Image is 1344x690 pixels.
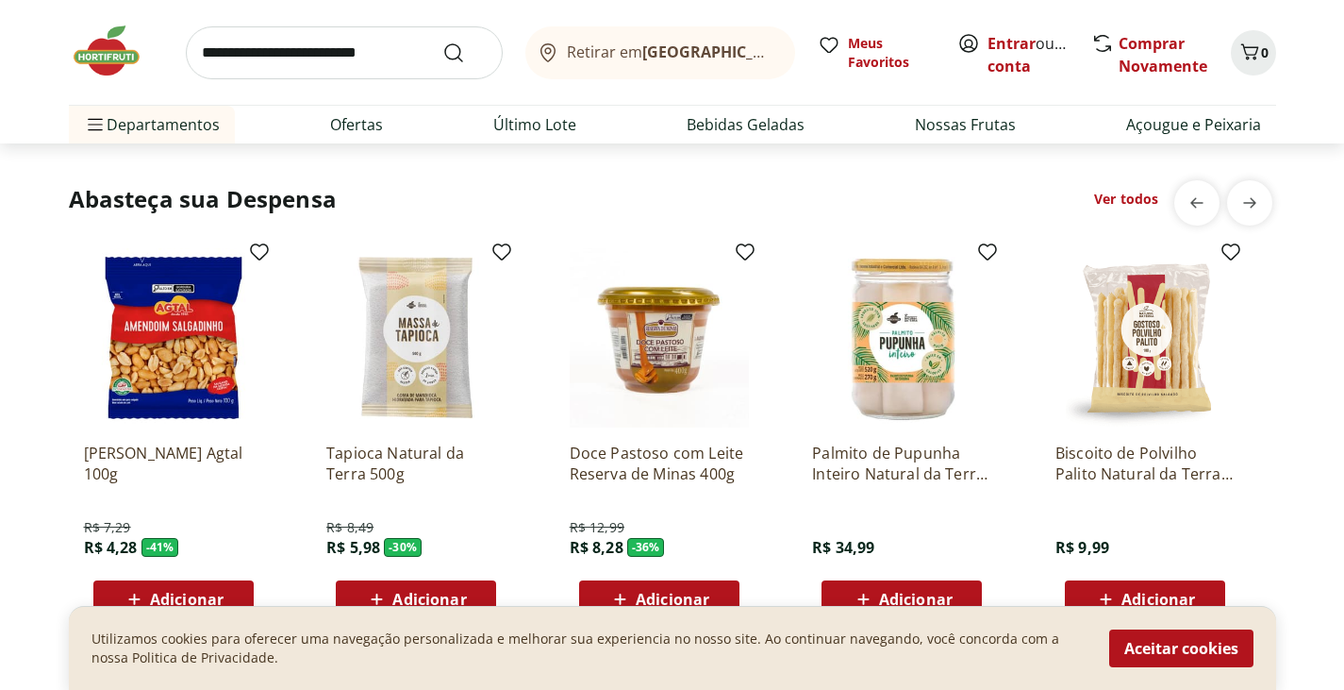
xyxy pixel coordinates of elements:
span: R$ 12,99 [570,518,624,537]
a: Tapioca Natural da Terra 500g [326,443,506,484]
button: previous [1174,180,1220,226]
button: Submit Search [442,42,488,64]
span: R$ 8,28 [570,537,623,558]
span: - 41 % [141,538,179,557]
img: Doce Pastoso com Leite Reserva de Minas 400g [570,248,749,428]
button: Carrinho [1231,30,1276,76]
span: Adicionar [636,592,709,607]
span: Adicionar [1121,592,1195,607]
button: Adicionar [336,581,496,618]
a: Ofertas [330,113,383,136]
a: Ver todos [1094,190,1158,209]
a: Nossas Frutas [915,113,1016,136]
span: - 36 % [627,538,665,557]
a: Entrar [987,33,1036,54]
img: Palmito de Pupunha Inteiro Natural da Terra 270g [812,248,991,428]
img: Hortifruti [69,23,163,79]
span: Adicionar [392,592,466,607]
span: Adicionar [879,592,953,607]
span: R$ 4,28 [84,537,138,558]
button: next [1227,180,1272,226]
a: Doce Pastoso com Leite Reserva de Minas 400g [570,443,749,484]
span: R$ 8,49 [326,518,373,537]
p: Utilizamos cookies para oferecer uma navegação personalizada e melhorar sua experiencia no nosso ... [91,630,1087,667]
h2: Abasteça sua Despensa [69,184,337,214]
img: Amendoim Salgadinho Agtal 100g [84,248,263,428]
span: Departamentos [84,102,220,147]
span: Retirar em [567,43,775,60]
span: R$ 5,98 [326,537,380,558]
img: Biscoito de Polvilho Palito Natural da Terra 100g [1055,248,1235,428]
button: Adicionar [93,581,254,618]
a: Meus Favoritos [818,34,935,72]
a: Bebidas Geladas [687,113,805,136]
img: Tapioca Natural da Terra 500g [326,248,506,428]
input: search [186,26,503,79]
span: Meus Favoritos [848,34,935,72]
button: Aceitar cookies [1109,630,1253,667]
span: R$ 34,99 [812,537,874,558]
span: - 30 % [384,538,422,557]
b: [GEOGRAPHIC_DATA]/[GEOGRAPHIC_DATA] [642,42,960,62]
button: Adicionar [579,581,739,618]
button: Menu [84,102,107,147]
a: Criar conta [987,33,1091,76]
button: Adicionar [1065,581,1225,618]
span: 0 [1261,43,1269,61]
span: R$ 7,29 [84,518,131,537]
a: Comprar Novamente [1119,33,1207,76]
a: Biscoito de Polvilho Palito Natural da Terra 100g [1055,443,1235,484]
a: [PERSON_NAME] Agtal 100g [84,443,263,484]
span: Adicionar [150,592,224,607]
a: Açougue e Peixaria [1126,113,1261,136]
a: Último Lote [493,113,576,136]
a: Palmito de Pupunha Inteiro Natural da Terra 270g [812,443,991,484]
span: ou [987,32,1071,77]
button: Adicionar [821,581,982,618]
button: Retirar em[GEOGRAPHIC_DATA]/[GEOGRAPHIC_DATA] [525,26,795,79]
span: R$ 9,99 [1055,537,1109,558]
